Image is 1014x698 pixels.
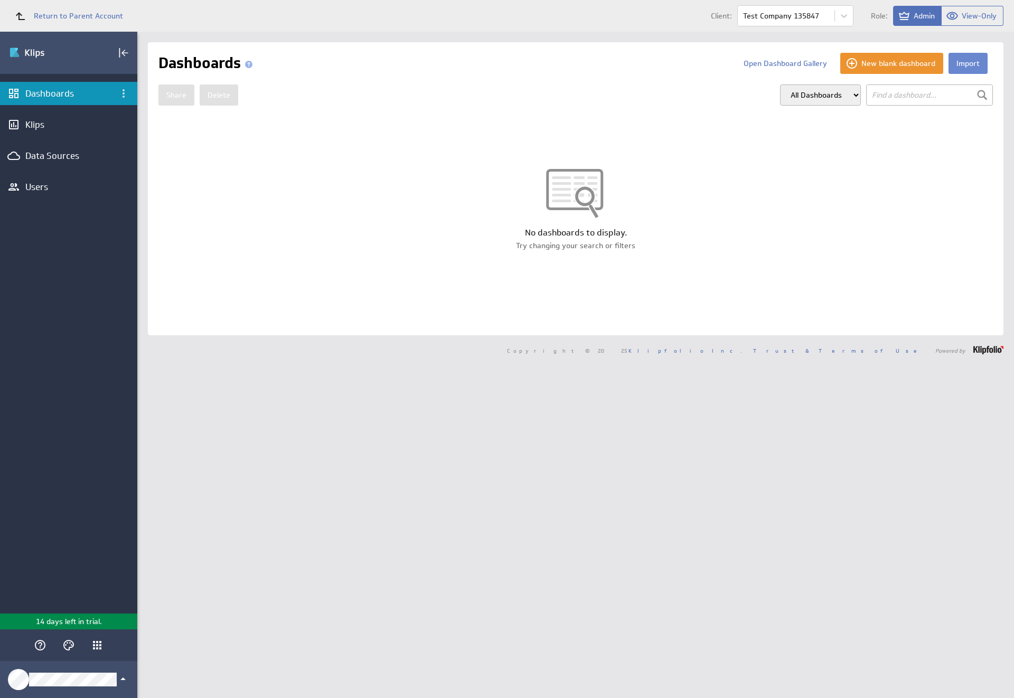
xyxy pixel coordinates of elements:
span: Copyright © 2025 [507,348,742,353]
div: Dashboard menu [115,84,133,102]
img: Klipfolio klips logo [9,44,83,61]
button: New blank dashboard [840,53,943,74]
div: Data Sources [25,150,112,162]
a: Klipfolio Inc. [628,347,742,354]
div: Collapse [115,44,133,62]
button: Import [949,53,988,74]
button: Open Dashboard Gallery [736,53,835,74]
button: Delete [200,84,238,106]
button: View as View-Only [942,6,1003,26]
span: View-Only [962,11,997,21]
img: logo-footer.png [973,346,1003,354]
a: Return to Parent Account [8,4,123,27]
div: Test Company 135847 [743,12,819,20]
div: Klipfolio Apps [91,639,104,652]
div: Try changing your search or filters [148,240,1003,251]
a: Trust & Terms of Use [753,347,924,354]
div: Themes [60,636,78,654]
span: Return to Parent Account [34,12,123,20]
span: Admin [914,11,935,21]
input: Find a dashboard... [866,84,993,106]
div: Klips [25,119,112,130]
div: Dashboards [25,88,112,99]
div: No dashboards to display. [148,227,1003,239]
span: Role: [871,12,888,20]
span: Powered by [935,348,965,353]
div: Go to Dashboards [9,44,83,61]
button: View as Admin [893,6,942,26]
div: Help [31,636,49,654]
span: Client: [711,12,732,20]
svg: Themes [62,639,75,652]
p: 14 days left in trial. [36,616,102,627]
h1: Dashboards [158,53,257,74]
div: Klipfolio Apps [88,636,106,654]
button: Share [158,84,194,106]
div: Users [25,181,112,193]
